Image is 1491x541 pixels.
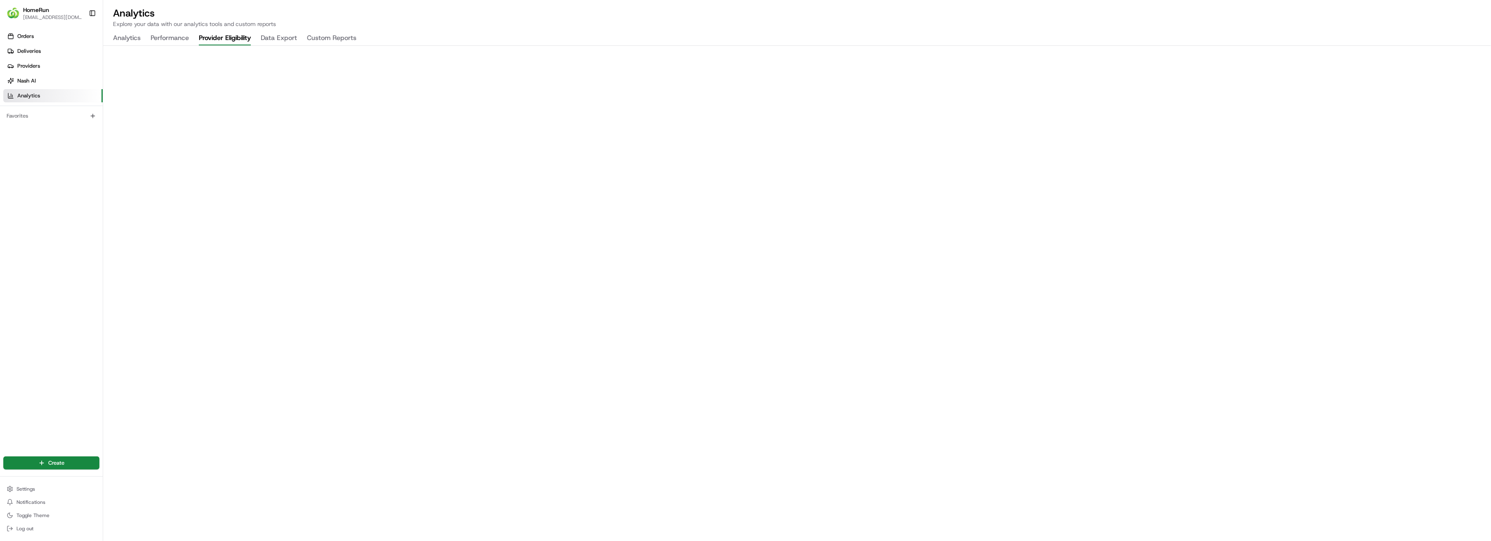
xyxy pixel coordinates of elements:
span: Create [48,459,64,467]
button: Toggle Theme [3,510,99,521]
button: [EMAIL_ADDRESS][DOMAIN_NAME] [23,14,82,21]
a: Providers [3,59,103,73]
div: Favorites [3,109,99,123]
button: HomeRun [23,6,49,14]
button: Performance [151,31,189,45]
button: HomeRunHomeRun[EMAIL_ADDRESS][DOMAIN_NAME] [3,3,85,23]
button: Custom Reports [307,31,356,45]
span: Nash AI [17,77,36,85]
button: Provider Eligibility [199,31,251,45]
span: Deliveries [17,47,41,55]
h2: Analytics [113,7,1481,20]
img: HomeRun [7,7,20,20]
button: Log out [3,523,99,534]
span: Orders [17,33,34,40]
span: Log out [17,525,33,532]
a: Orders [3,30,103,43]
a: Deliveries [3,45,103,58]
button: Notifications [3,496,99,508]
iframe: Provider Eligibility [103,46,1491,541]
span: Notifications [17,499,45,506]
span: Toggle Theme [17,512,50,519]
a: Analytics [3,89,103,102]
a: Nash AI [3,74,103,87]
p: Explore your data with our analytics tools and custom reports [113,20,1481,28]
span: Analytics [17,92,40,99]
button: Create [3,456,99,470]
button: Settings [3,483,99,495]
button: Data Export [261,31,297,45]
span: Settings [17,486,35,492]
span: Providers [17,62,40,70]
button: Analytics [113,31,141,45]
